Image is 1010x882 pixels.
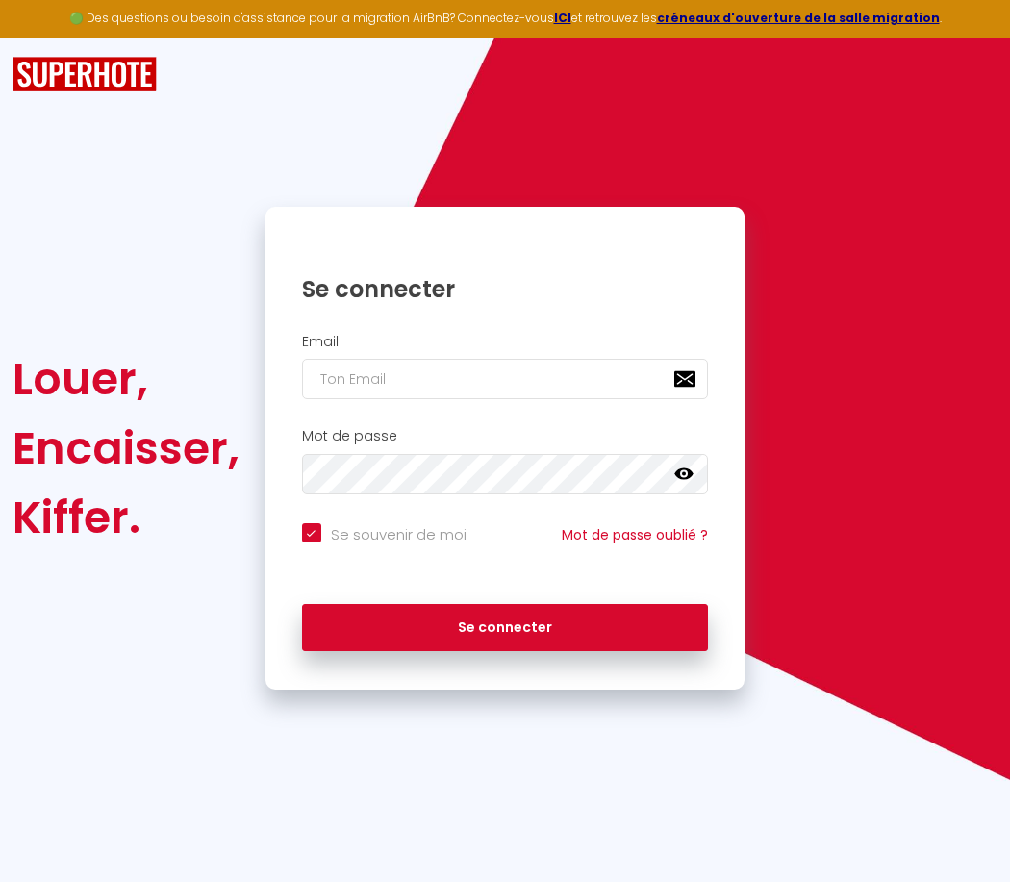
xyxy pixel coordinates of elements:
div: Encaisser, [13,414,240,483]
button: Se connecter [302,604,709,652]
h2: Email [302,334,709,350]
h1: Se connecter [302,274,709,304]
a: ICI [554,10,571,26]
input: Ton Email [302,359,709,399]
div: Louer, [13,344,240,414]
a: créneaux d'ouverture de la salle migration [657,10,940,26]
a: Mot de passe oublié ? [562,525,708,544]
img: SuperHote logo [13,57,157,92]
div: Kiffer. [13,483,240,552]
h2: Mot de passe [302,428,709,444]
